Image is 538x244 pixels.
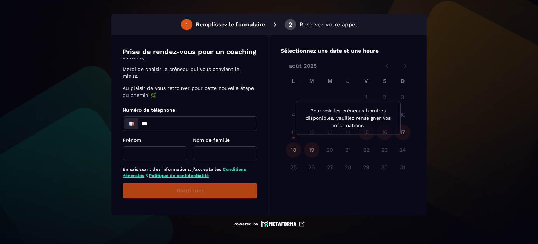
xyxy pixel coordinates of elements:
div: 2 [289,21,292,28]
p: Remplissez le formulaire [196,20,265,29]
p: Powered by [233,221,258,227]
a: Powered by [233,221,305,227]
p: Pour voir les créneaux horaires disponibles, veuillez renseigner vos informations [302,107,395,129]
span: & [146,173,149,178]
p: Prise de rendez-vous pour un coaching [123,47,256,57]
p: Au plaisir de vous retrouver pour cette nouvelle étape du chemin 🌿 [123,85,255,99]
div: France: + 33 [124,118,138,129]
span: Prénom [123,137,141,143]
p: Sélectionnez une date et une heure [281,47,415,55]
span: Numéro de téléphone [123,107,175,113]
p: Merci de choisir le créneau qui vous convient le mieux. [123,66,255,80]
p: En saisissant des informations, j'accepte les [123,166,257,179]
span: Nom de famille [193,137,230,143]
a: Politique de confidentialité [149,173,209,178]
p: Réservez votre appel [299,20,357,29]
div: 1 [186,21,188,28]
